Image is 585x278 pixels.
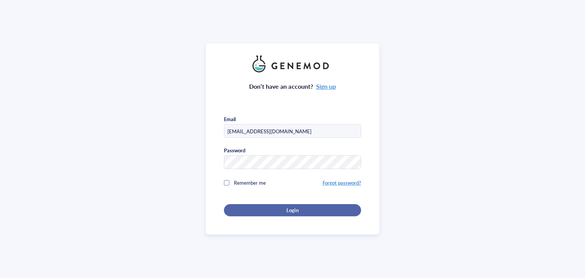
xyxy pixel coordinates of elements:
div: Password [224,147,245,154]
div: Email [224,116,236,123]
img: genemod_logo_light-BcqUzbGq.png [253,56,332,72]
a: Sign up [316,82,336,91]
div: Don’t have an account? [249,81,336,91]
span: Remember me [234,179,266,186]
a: Forgot password? [323,179,361,186]
span: Login [286,207,298,214]
button: Login [224,204,361,216]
